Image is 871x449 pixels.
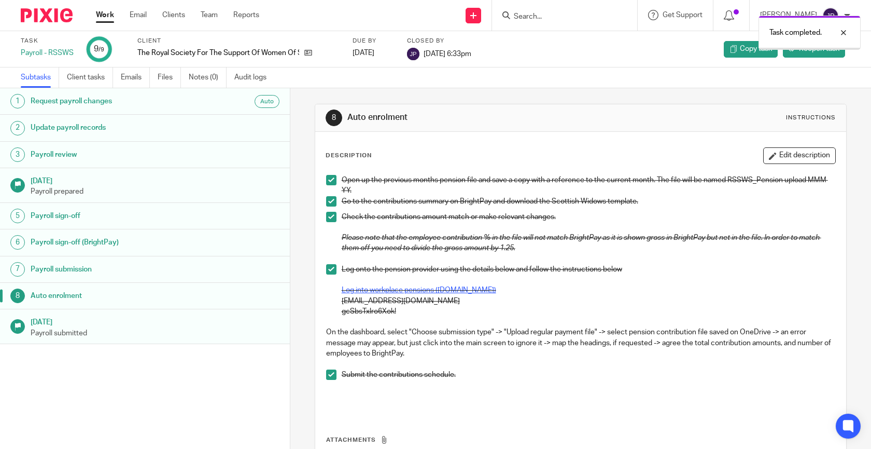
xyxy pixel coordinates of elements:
p: Open up the previous months pension file and save a copy with a reference to the current month. T... [342,175,836,196]
div: 8 [10,289,25,303]
div: 2 [10,121,25,135]
p: Log onto the pension provider using the details below and follow the instructions below [342,264,836,275]
h1: Payroll submission [31,262,196,277]
h1: Payroll sign-off [31,208,196,224]
h1: [DATE] [31,315,279,328]
div: [DATE] [353,48,394,58]
a: Notes (0) [189,67,227,88]
label: Task [21,37,74,45]
a: Reports [233,10,259,20]
small: /9 [99,47,104,52]
img: Pixie [21,8,73,22]
h1: [DATE] [31,173,279,186]
p: Description [326,152,372,160]
p: The Royal Society For The Support Of Women Of Scotland [137,48,299,58]
h1: Auto enrolment [347,112,602,123]
div: Payroll - RSSWS [21,48,74,58]
div: Instructions [786,114,836,122]
h1: Update payroll records [31,120,196,135]
div: 5 [10,209,25,223]
div: 6 [10,235,25,250]
div: 1 [10,94,25,108]
p: Check the contributions amount match or make relevant changes. [342,212,836,222]
label: Due by [353,37,394,45]
div: Auto [255,95,279,108]
a: Emails [121,67,150,88]
label: Client [137,37,340,45]
h1: Auto enrolment [31,288,196,304]
button: Edit description [763,147,836,164]
span: [DATE] 6:33pm [424,50,471,57]
h1: Payroll sign-off (BrightPay) [31,235,196,250]
div: 8 [326,110,342,126]
label: Closed by [407,37,471,45]
h1: Payroll review [31,147,196,162]
p: Payroll submitted [31,328,279,338]
h1: Request payroll changes [31,93,196,109]
a: Email [130,10,147,20]
a: Audit logs [234,67,274,88]
div: 9 [94,43,104,55]
a: Log into workplace pensions ([DOMAIN_NAME]) [342,287,496,294]
a: Subtasks [21,67,59,88]
a: Client tasks [67,67,113,88]
p: Task completed. [769,28,822,38]
p: gcSbsTxlro6Xok! [342,306,836,317]
div: 7 [10,262,25,277]
p: Payroll prepared [31,186,279,197]
p: On the dashboard, select "Choose submission type" -> "Upload regular payment file" -> select pens... [326,327,836,359]
em: Please note that the employee contribution % in the file will not match BrightPay as it is shown ... [342,234,821,252]
p: [EMAIL_ADDRESS][DOMAIN_NAME] [342,296,836,306]
a: Work [96,10,114,20]
img: svg%3E [822,7,839,24]
p: Submit the contributions schedule. [342,370,836,380]
div: 3 [10,147,25,162]
a: Team [201,10,218,20]
img: svg%3E [407,48,419,60]
a: Clients [162,10,185,20]
a: Files [158,67,181,88]
p: Go to the contributions summary on BrightPay and download the Scottish Widows template. [342,196,836,207]
span: Attachments [326,437,376,443]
